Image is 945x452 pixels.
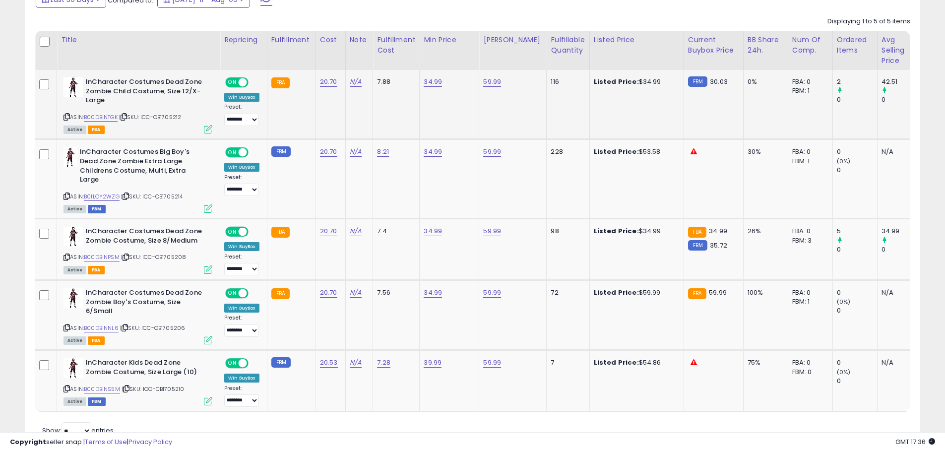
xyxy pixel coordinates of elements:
small: FBA [271,288,290,299]
img: 410HaNRvzNL._SL40_.jpg [63,288,83,308]
div: [PERSON_NAME] [483,35,542,45]
a: 8.21 [377,147,389,157]
div: FBA: 0 [792,77,825,86]
b: Listed Price: [594,358,639,367]
a: B00DBINNL6 [84,324,119,332]
small: (0%) [837,157,851,165]
img: 410HaNRvzNL._SL40_.jpg [63,358,83,378]
a: 7.28 [377,358,390,368]
small: FBA [688,288,706,299]
b: Listed Price: [594,288,639,297]
img: 410HaNRvzNL._SL40_.jpg [63,77,83,97]
div: Fulfillment [271,35,312,45]
span: | SKU: ICC-CB1705206 [120,324,185,332]
a: 39.99 [424,358,441,368]
div: Repricing [224,35,263,45]
div: Cost [320,35,341,45]
div: 228 [551,147,581,156]
div: 42.51 [882,77,922,86]
div: ASIN: [63,227,212,273]
small: (0%) [837,368,851,376]
div: Fulfillable Quantity [551,35,585,56]
span: ON [226,289,239,298]
small: FBM [271,357,291,368]
div: Note [350,35,369,45]
a: 20.53 [320,358,338,368]
div: Preset: [224,315,259,337]
span: | SKU: ICC-CB1705210 [122,385,184,393]
div: Preset: [224,104,259,126]
span: | SKU: ICC-CB1705212 [119,113,181,121]
div: 0 [837,245,877,254]
span: OFF [247,78,263,87]
a: 59.99 [483,288,501,298]
div: 7.88 [377,77,412,86]
div: 0 [837,358,877,367]
b: InCharacter Costumes Dead Zone Zombie Costume, Size 8/Medium [86,227,206,248]
div: FBA: 0 [792,288,825,297]
span: ON [226,148,239,157]
div: 0 [837,147,877,156]
a: 20.70 [320,288,337,298]
span: FBM [88,205,106,213]
a: 59.99 [483,358,501,368]
a: 34.99 [424,147,442,157]
div: 0% [748,77,780,86]
div: FBA: 0 [792,358,825,367]
div: FBM: 0 [792,368,825,377]
div: Win BuyBox [224,93,259,102]
div: Avg Selling Price [882,35,918,66]
a: Terms of Use [85,437,127,447]
div: FBA: 0 [792,227,825,236]
div: 0 [882,245,922,254]
div: FBM: 1 [792,157,825,166]
div: FBM: 3 [792,236,825,245]
span: ON [226,359,239,368]
a: 20.70 [320,77,337,87]
div: 72 [551,288,581,297]
span: All listings currently available for purchase on Amazon [63,205,86,213]
span: FBA [88,126,105,134]
div: 0 [837,306,877,315]
small: FBA [688,227,706,238]
span: OFF [247,228,263,236]
div: Win BuyBox [224,163,259,172]
a: 34.99 [424,226,442,236]
small: FBM [688,76,707,87]
span: OFF [247,289,263,298]
a: 59.99 [483,77,501,87]
small: FBM [688,240,707,251]
img: 410HaNRvzNL._SL40_.jpg [63,227,83,247]
div: ASIN: [63,147,212,212]
div: N/A [882,147,914,156]
div: $53.58 [594,147,676,156]
span: 2025-09-9 17:36 GMT [895,437,935,447]
a: N/A [350,147,362,157]
div: 75% [748,358,780,367]
a: B01LOY2WZG [84,193,120,201]
a: 59.99 [483,226,501,236]
a: 59.99 [483,147,501,157]
div: 98 [551,227,581,236]
span: All listings currently available for purchase on Amazon [63,397,86,406]
a: 34.99 [424,77,442,87]
div: Num of Comp. [792,35,828,56]
div: Title [61,35,216,45]
span: FBA [88,336,105,345]
strong: Copyright [10,437,46,447]
div: N/A [882,358,914,367]
small: (0%) [837,298,851,306]
span: | SKU: ICC-CB1705208 [121,253,186,261]
div: 0 [837,95,877,104]
div: $34.99 [594,77,676,86]
div: Preset: [224,385,259,407]
div: $59.99 [594,288,676,297]
b: InCharacter Costumes Big Boy's Dead Zone Zombie Extra Large Childrens Costume, Multi, Extra Large [80,147,200,187]
span: OFF [247,148,263,157]
div: 0 [837,288,877,297]
div: Preset: [224,254,259,276]
div: BB Share 24h. [748,35,784,56]
a: 20.70 [320,147,337,157]
span: All listings currently available for purchase on Amazon [63,126,86,134]
span: 35.72 [710,241,727,250]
